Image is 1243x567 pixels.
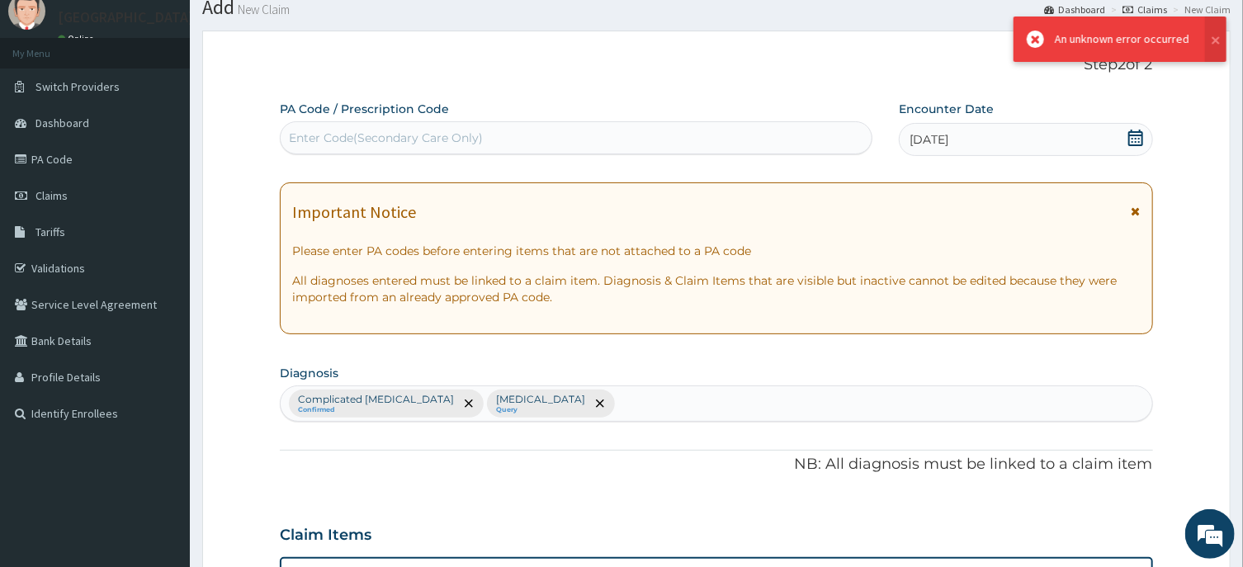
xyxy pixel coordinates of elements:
[292,243,1140,259] p: Please enter PA codes before entering items that are not attached to a PA code
[899,101,994,117] label: Encounter Date
[35,116,89,130] span: Dashboard
[1122,2,1167,17] a: Claims
[280,56,1152,74] p: Step 2 of 2
[58,33,97,45] a: Online
[292,203,416,221] h1: Important Notice
[593,396,607,411] span: remove selection option
[1169,2,1231,17] li: New Claim
[280,527,371,545] h3: Claim Items
[8,385,314,443] textarea: Type your message and hit 'Enter'
[280,365,338,381] label: Diagnosis
[280,454,1152,475] p: NB: All diagnosis must be linked to a claim item
[35,79,120,94] span: Switch Providers
[292,272,1140,305] p: All diagnoses entered must be linked to a claim item. Diagnosis & Claim Items that are visible bu...
[496,406,585,414] small: Query
[298,393,454,406] p: Complicated [MEDICAL_DATA]
[234,3,290,16] small: New Claim
[461,396,476,411] span: remove selection option
[280,101,449,117] label: PA Code / Prescription Code
[35,188,68,203] span: Claims
[910,131,948,148] span: [DATE]
[58,10,194,25] p: [GEOGRAPHIC_DATA]
[271,8,310,48] div: Minimize live chat window
[35,224,65,239] span: Tariffs
[298,406,454,414] small: Confirmed
[86,92,277,114] div: Chat with us now
[496,393,585,406] p: [MEDICAL_DATA]
[289,130,483,146] div: Enter Code(Secondary Care Only)
[96,175,228,342] span: We're online!
[1055,31,1189,48] div: An unknown error occurred
[31,83,67,124] img: d_794563401_company_1708531726252_794563401
[1044,2,1105,17] a: Dashboard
